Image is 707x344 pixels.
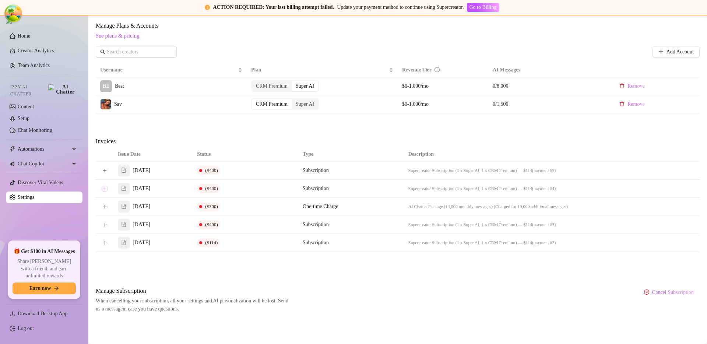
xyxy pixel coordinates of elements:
[613,98,651,110] button: Remove
[100,66,236,74] span: Username
[408,222,532,227] span: Supercreator Subscription (1 x Super AI, 1 x CRM Premium) — $114
[96,137,219,146] span: Invoices
[467,4,499,10] a: Go to Billing
[467,3,499,12] button: Go to Billing
[252,99,292,109] div: CRM Premium
[18,180,63,185] a: Discover Viral Videos
[298,147,351,162] th: Type
[18,45,77,57] a: Creator Analytics
[619,101,625,106] span: delete
[205,204,218,209] span: ($300)
[29,285,51,291] span: Earn now
[532,168,556,173] span: (payment #5)
[13,258,76,280] span: Share [PERSON_NAME] with a friend, and earn unlimited rewards
[121,186,126,191] span: file-text
[658,49,664,54] span: plus
[337,4,464,10] span: Update your payment method to continue using Supercreator.
[398,95,488,113] td: $0-1,000/mo
[303,222,329,227] span: Subscription
[408,204,568,209] span: AI Chatter Package (14,000 monthly messages) (Charged for 10,000 additional messages)
[653,46,700,58] button: Add Account
[613,80,651,92] button: Remove
[96,63,247,77] th: Username
[18,116,29,121] a: Setup
[18,143,70,155] span: Automations
[96,297,292,313] span: When cancelling your subscription, all your settings and AI personalization will be lost. in case...
[205,186,218,191] span: ($400)
[493,100,605,108] span: 0 / 1,500
[107,48,166,56] input: Search creators
[251,98,319,110] div: segmented control
[398,77,488,95] td: $0-1,000/mo
[18,311,67,316] span: Download Desktop App
[644,289,649,295] span: close-circle
[303,204,338,209] span: One-time Charge
[18,63,50,68] a: Team Analytics
[133,202,150,211] span: [DATE]
[408,186,532,191] span: Supercreator Subscription (1 x Super AI, 1 x CRM Premium) — $114
[493,82,605,90] span: 0 / 8,000
[292,99,318,109] div: Super AI
[121,222,126,227] span: file-text
[532,222,556,227] span: (payment #3)
[6,6,21,21] button: Open Tanstack query devtools
[408,168,532,173] span: Supercreator Subscription (1 x Super AI, 1 x CRM Premium) — $114
[18,127,52,133] a: Chat Monitoring
[102,240,108,246] button: Expand row
[96,33,140,39] a: See plans & pricing
[96,287,292,295] span: Manage Subscription
[101,99,111,109] img: Sav
[96,21,700,30] span: Manage Plans & Accounts
[113,147,193,162] th: Issue Date
[133,184,150,193] span: [DATE]
[488,63,609,77] th: AI Messages
[102,168,108,173] button: Expand row
[627,101,645,107] span: Remove
[251,66,387,74] span: Plan
[638,287,700,298] button: Cancel Subscription
[402,67,432,73] span: Revenue Tier
[18,194,34,200] a: Settings
[103,82,109,90] span: BE
[205,168,218,173] span: ($400)
[121,240,126,245] span: file-text
[121,204,126,209] span: file-text
[627,83,645,89] span: Remove
[213,4,334,10] strong: ACTION REQUIRED: Your last billing attempt failed.
[10,161,14,166] img: Chat Copilot
[666,49,694,55] span: Add Account
[469,4,497,10] span: Go to Billing
[408,240,532,245] span: Supercreator Subscription (1 x Super AI, 1 x CRM Premium) — $114
[18,158,70,170] span: Chat Copilot
[303,240,329,245] span: Subscription
[435,67,440,72] span: info-circle
[292,81,318,91] div: Super AI
[100,49,105,55] span: search
[114,101,122,107] span: Sav
[205,240,218,245] span: ($114)
[619,83,625,88] span: delete
[10,146,15,152] span: thunderbolt
[404,147,615,162] th: Description
[102,186,108,192] button: Expand row
[54,286,59,291] span: arrow-right
[205,222,218,227] span: ($400)
[532,186,556,191] span: (payment #4)
[247,63,398,77] th: Plan
[652,289,694,295] span: Cancel Subscription
[115,83,124,89] span: Best
[10,311,15,317] span: download
[133,166,150,175] span: [DATE]
[14,248,75,255] span: 🎁 Get $100 in AI Messages
[532,240,556,245] span: (payment #2)
[10,84,45,98] span: Izzy AI Chatter
[18,326,34,331] a: Log out
[193,147,298,162] th: Status
[205,5,210,10] span: exclamation-circle
[102,222,108,228] button: Expand row
[18,104,34,109] a: Content
[48,84,77,95] img: AI Chatter
[252,81,292,91] div: CRM Premium
[121,168,126,173] span: file-text
[133,220,150,229] span: [DATE]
